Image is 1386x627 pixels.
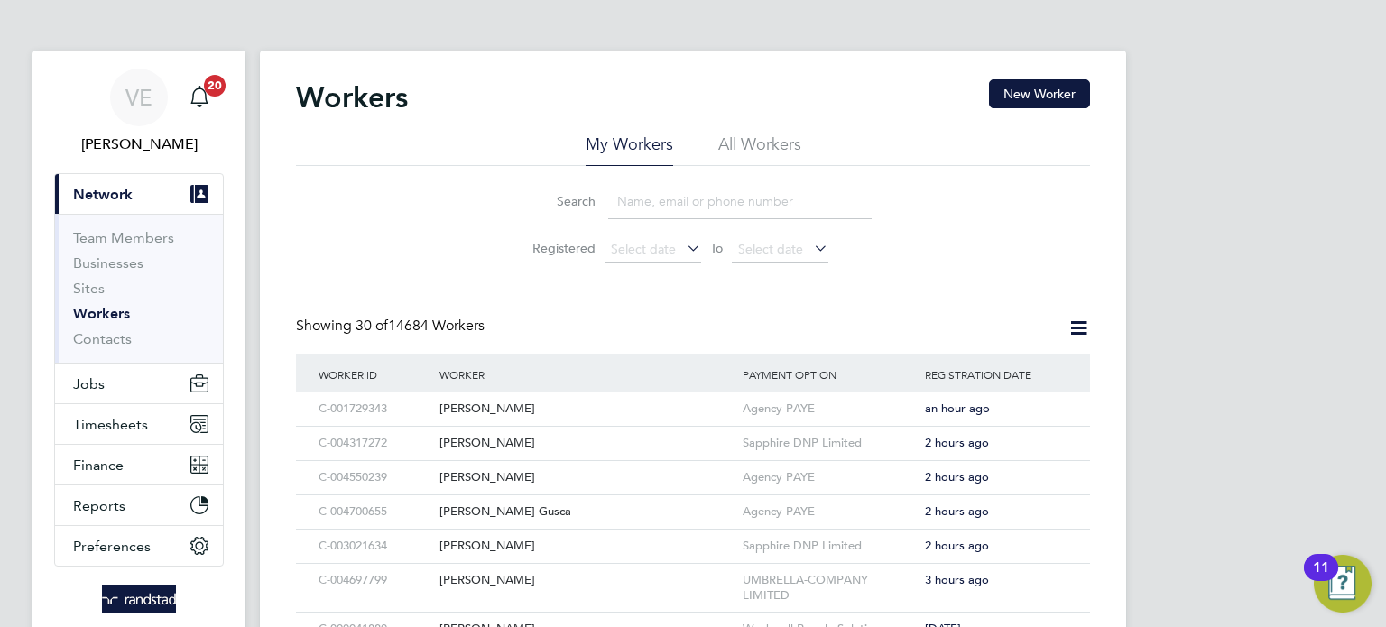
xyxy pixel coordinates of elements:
span: Network [73,186,133,203]
span: 20 [204,75,226,97]
span: 30 of [356,317,388,335]
img: randstad-logo-retina.png [102,585,177,613]
button: Jobs [55,364,223,403]
span: Preferences [73,538,151,555]
div: 11 [1313,567,1329,591]
a: C-001729343[PERSON_NAME]Agency PAYEan hour ago [314,392,1072,407]
div: Worker ID [314,354,435,395]
div: [PERSON_NAME] Gusca [435,495,738,529]
span: Jobs [73,375,105,392]
a: C-004697799[PERSON_NAME]UMBRELLA-COMPANY LIMITED3 hours ago [314,563,1072,578]
div: Sapphire DNP Limited [738,530,920,563]
a: C-000041880[PERSON_NAME]Workwell People Solutions Limited[DATE] [314,612,1072,627]
button: Reports [55,485,223,525]
button: Finance [55,445,223,484]
button: New Worker [989,79,1090,108]
a: Workers [73,305,130,322]
div: C-004697799 [314,564,435,597]
a: Go to home page [54,585,224,613]
label: Search [514,193,596,209]
div: Worker [435,354,738,395]
div: [PERSON_NAME] [435,530,738,563]
span: Vicky Egan [54,134,224,155]
a: Contacts [73,330,132,347]
button: Timesheets [55,404,223,444]
a: C-004700655[PERSON_NAME] GuscaAgency PAYE2 hours ago [314,494,1072,510]
input: Name, email or phone number [608,184,872,219]
div: C-003021634 [314,530,435,563]
div: C-004317272 [314,427,435,460]
div: C-004700655 [314,495,435,529]
span: Select date [611,241,676,257]
button: Preferences [55,526,223,566]
div: Network [55,214,223,363]
span: To [705,236,728,260]
div: [PERSON_NAME] [435,392,738,426]
div: Agency PAYE [738,461,920,494]
span: Finance [73,456,124,474]
div: Sapphire DNP Limited [738,427,920,460]
a: VE[PERSON_NAME] [54,69,224,155]
a: 20 [181,69,217,126]
div: C-001729343 [314,392,435,426]
a: Sites [73,280,105,297]
span: 14684 Workers [356,317,485,335]
span: 3 hours ago [925,572,989,587]
div: C-004550239 [314,461,435,494]
div: Registration Date [920,354,1072,395]
li: All Workers [718,134,801,166]
div: [PERSON_NAME] [435,461,738,494]
li: My Workers [586,134,673,166]
div: Agency PAYE [738,495,920,529]
button: Network [55,174,223,214]
a: C-004550239[PERSON_NAME]Agency PAYE2 hours ago [314,460,1072,475]
span: an hour ago [925,401,990,416]
h2: Workers [296,79,408,115]
div: [PERSON_NAME] [435,564,738,597]
div: [PERSON_NAME] [435,427,738,460]
span: 2 hours ago [925,538,989,553]
span: Timesheets [73,416,148,433]
a: Businesses [73,254,143,272]
span: 2 hours ago [925,503,989,519]
label: Registered [514,240,596,256]
button: Open Resource Center, 11 new notifications [1314,555,1372,613]
a: C-004317272[PERSON_NAME]Sapphire DNP Limited2 hours ago [314,426,1072,441]
span: VE [125,86,152,109]
div: UMBRELLA-COMPANY LIMITED [738,564,920,613]
div: Showing [296,317,488,336]
span: 2 hours ago [925,435,989,450]
div: Agency PAYE [738,392,920,426]
span: 2 hours ago [925,469,989,484]
span: Reports [73,497,125,514]
span: Select date [738,241,803,257]
a: Team Members [73,229,174,246]
div: Payment Option [738,354,920,395]
a: C-003021634[PERSON_NAME]Sapphire DNP Limited2 hours ago [314,529,1072,544]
